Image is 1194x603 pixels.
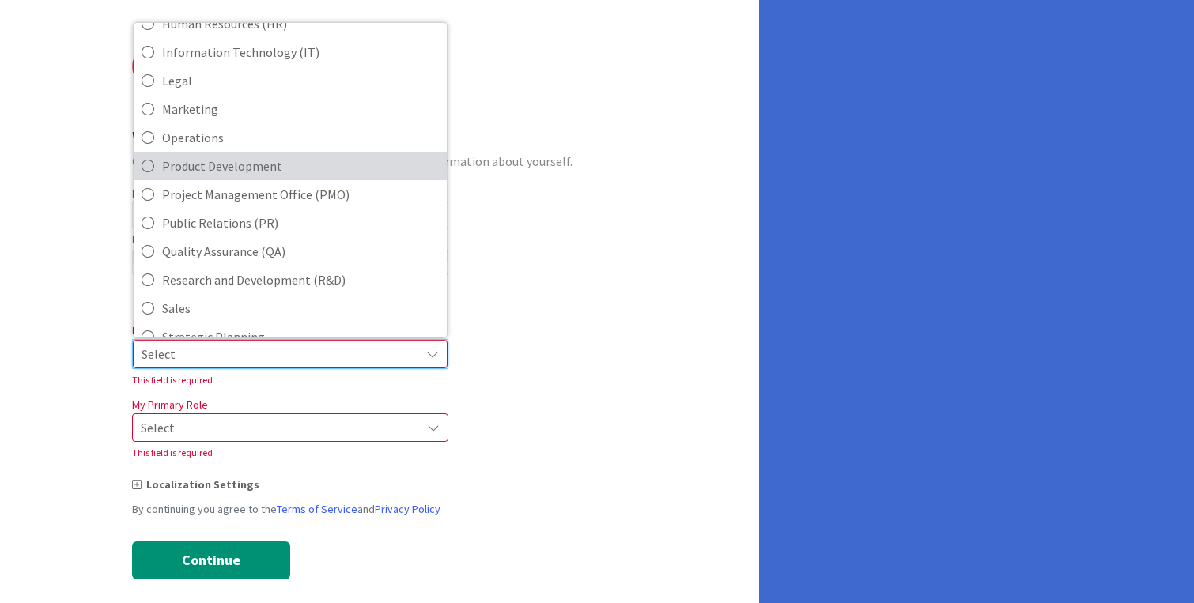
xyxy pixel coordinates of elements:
[132,541,290,579] button: Continue
[162,40,439,64] span: Information Technology (IT)
[134,123,447,152] a: Operations
[132,501,628,518] div: By continuing you agree to the and
[162,154,439,178] span: Product Development
[132,397,208,413] label: My Primary Role
[162,97,439,121] span: Marketing
[162,268,439,292] span: Research and Development (R&D)
[141,416,413,439] span: Select
[132,322,213,339] label: My Area of Focus
[132,152,628,171] div: Create your account profile by providing a little more information about yourself.
[134,9,447,38] a: Human Resources (HR)
[134,294,447,322] a: Sales
[162,69,439,92] span: Legal
[134,95,447,123] a: Marketing
[162,183,439,206] span: Project Management Office (PMO)
[134,152,447,180] a: Product Development
[142,343,412,365] span: Select
[132,187,183,201] label: First Name
[132,374,213,386] span: This field is required
[277,502,357,516] a: Terms of Service
[134,180,447,209] a: Project Management Office (PMO)
[134,66,447,95] a: Legal
[134,266,447,294] a: Research and Development (R&D)
[134,209,447,237] a: Public Relations (PR)
[132,232,216,248] label: Backup Password
[132,447,213,458] span: This field is required
[134,237,447,266] a: Quality Assurance (QA)
[132,477,628,493] div: Localization Settings
[162,12,439,36] span: Human Resources (HR)
[375,502,440,516] a: Privacy Policy
[162,211,439,235] span: Public Relations (PR)
[132,123,628,152] div: Welcome!
[162,296,439,320] span: Sales
[134,38,447,66] a: Information Technology (IT)
[162,325,439,349] span: Strategic Planning
[162,239,439,263] span: Quality Assurance (QA)
[162,126,439,149] span: Operations
[134,322,447,351] a: Strategic Planning
[132,47,281,85] img: Kanban Zone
